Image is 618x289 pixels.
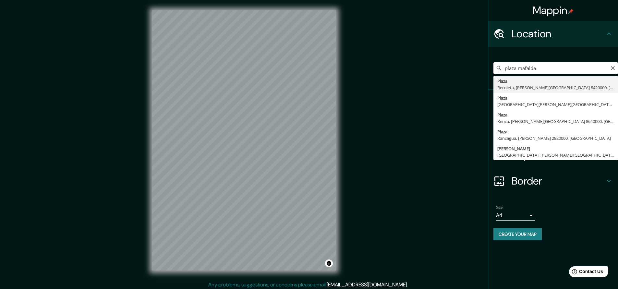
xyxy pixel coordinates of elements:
div: Rancagua, [PERSON_NAME] 2820000, [GEOGRAPHIC_DATA] [497,135,614,141]
div: Plaza [497,95,614,101]
div: [PERSON_NAME] [497,145,614,152]
h4: Mappin [533,4,574,17]
div: Border [488,168,618,194]
div: Plaza [497,112,614,118]
div: Plaza [497,78,614,84]
button: Clear [610,65,615,71]
h4: Layout [512,149,605,162]
button: Toggle attribution [325,259,333,267]
div: A4 [496,210,535,221]
h4: Border [512,175,605,187]
div: [GEOGRAPHIC_DATA][PERSON_NAME][GEOGRAPHIC_DATA] 7970000, [GEOGRAPHIC_DATA] [497,101,614,108]
div: . [409,281,410,289]
input: Pick your city or area [493,62,618,74]
p: Any problems, suggestions, or concerns please email . [208,281,408,289]
button: Create your map [493,228,542,240]
div: Pins [488,90,618,116]
div: Layout [488,142,618,168]
div: Location [488,21,618,47]
div: Recoleta, [PERSON_NAME][GEOGRAPHIC_DATA] 8420000, [GEOGRAPHIC_DATA] [497,84,614,91]
a: [EMAIL_ADDRESS][DOMAIN_NAME] [327,281,407,288]
canvas: Map [152,10,336,271]
iframe: Help widget launcher [560,264,611,282]
div: Renca, [PERSON_NAME][GEOGRAPHIC_DATA] 8640000, [GEOGRAPHIC_DATA] [497,118,614,125]
div: Plaza [497,128,614,135]
div: Style [488,116,618,142]
h4: Location [512,27,605,40]
img: pin-icon.png [568,9,574,14]
div: [GEOGRAPHIC_DATA], [PERSON_NAME][GEOGRAPHIC_DATA] 9250000, [GEOGRAPHIC_DATA] [497,152,614,158]
label: Size [496,205,503,210]
div: . [408,281,409,289]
